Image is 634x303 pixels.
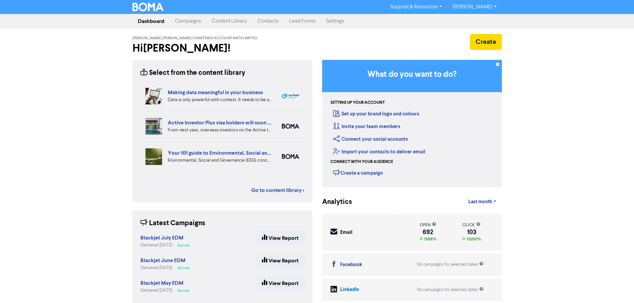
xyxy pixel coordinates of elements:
div: Delivered [DATE] [140,287,192,294]
img: spotlight [282,93,299,99]
a: Blackjet June EDM [140,258,185,263]
div: LinkedIn [340,286,359,294]
div: Select from the content library [140,68,245,78]
strong: Blackjet May EDM [140,280,183,286]
a: View Report [256,276,304,290]
a: Set up your brand logo and colours [333,111,419,117]
img: boma [282,154,299,159]
button: Create [470,34,502,50]
span: 10200% [465,236,481,242]
div: Data is only powerful with context. It needs to be accurate and organised and you need to be clea... [168,96,272,103]
a: Blackjet May EDM [140,281,183,286]
div: Delivered [DATE] [140,265,192,271]
img: boma [282,124,299,129]
a: Lead Forms [284,15,321,28]
div: 692 [419,229,436,235]
div: No campaigns for selected dates [417,261,484,268]
div: open [419,222,436,228]
span: [PERSON_NAME] [PERSON_NAME] Chartered Accountants Limited [132,36,257,41]
span: Success [177,244,189,247]
span: 1588% [423,236,436,242]
div: Getting Started in BOMA [322,60,502,187]
a: Settings [321,15,349,28]
strong: Blackjet July EDM [140,234,183,241]
div: Latest Campaigns [140,218,205,228]
a: Import your contacts to deliver email [333,149,425,155]
span: Last month [468,199,492,205]
span: Success [177,266,189,270]
a: Blackjet July EDM [140,235,183,241]
a: Active Investor Plus visa holders will soon be able to buy NZ property [168,119,332,126]
h3: What do you want to do? [332,70,492,79]
a: Your 101 guide to Environmental, Social and Governance (ESG) [168,150,315,156]
a: Invite your team members [333,123,400,130]
div: Environmental, Social and Governance (ESG) concerns are a vital part of running a business. Our 1... [168,157,272,164]
div: Email [340,229,352,236]
a: Making data meaningful in your business [168,89,263,96]
a: View Report [256,231,304,245]
h2: Hi [PERSON_NAME] ! [132,42,312,55]
a: Connect your social accounts [333,136,408,142]
a: Last month [463,195,502,209]
a: View Report [256,254,304,268]
div: 103 [462,229,481,235]
a: Dashboard [132,15,170,28]
a: Support & Resources [385,2,447,12]
a: Campaigns [170,15,206,28]
div: Connect with your audience [330,159,393,165]
div: No campaigns for selected dates [417,287,484,293]
div: Analytics [322,197,344,207]
div: Delivered [DATE] [140,242,192,248]
div: From next year, overseas investors on the Active Investor Plus visa will be able to buy NZ proper... [168,127,272,134]
a: [PERSON_NAME] [447,2,502,12]
div: Create a campaign [333,168,383,178]
a: Content Library [206,15,252,28]
div: click [462,222,481,228]
div: Setting up your account [330,100,385,106]
strong: Blackjet June EDM [140,257,185,264]
div: Facebook [340,261,362,269]
a: Contacts [252,15,284,28]
a: Go to content library > [251,186,304,194]
img: BOMA Logo [132,3,164,11]
span: Success [177,289,189,292]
